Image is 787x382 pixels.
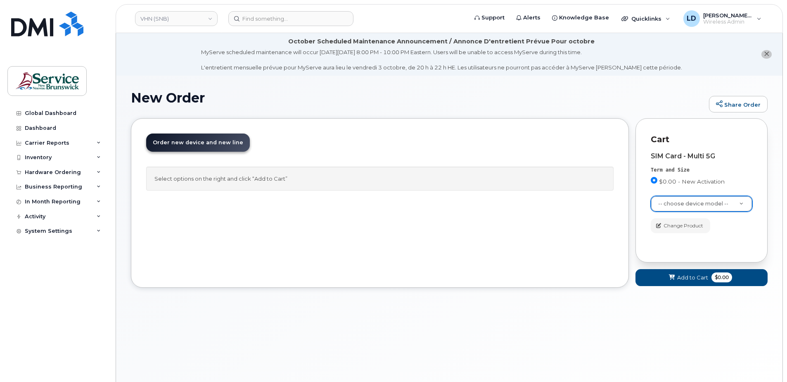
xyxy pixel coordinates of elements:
[146,167,614,191] div: Select options on the right and click “Add to Cart”
[651,218,710,233] button: Change Product
[651,153,752,160] div: SIM Card - Multi 5G
[651,167,752,174] div: Term and Size
[709,96,768,112] a: Share Order
[664,222,703,229] span: Change Product
[711,272,732,282] span: $0.00
[651,134,752,146] p: Cart
[761,50,772,59] button: close notification
[288,37,595,46] div: October Scheduled Maintenance Announcement / Annonce D'entretient Prévue Pour octobre
[651,177,657,184] input: $0.00 - New Activation
[651,196,752,211] a: -- choose device model --
[635,269,768,286] button: Add to Cart $0.00
[153,139,243,146] span: Order new device and new line
[658,201,728,207] span: -- choose device model --
[677,274,708,282] span: Add to Cart
[201,48,682,72] div: MyServe scheduled maintenance will occur [DATE][DATE] 8:00 PM - 10:00 PM Eastern. Users will be u...
[131,91,705,105] h1: New Order
[659,178,725,185] span: $0.00 - New Activation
